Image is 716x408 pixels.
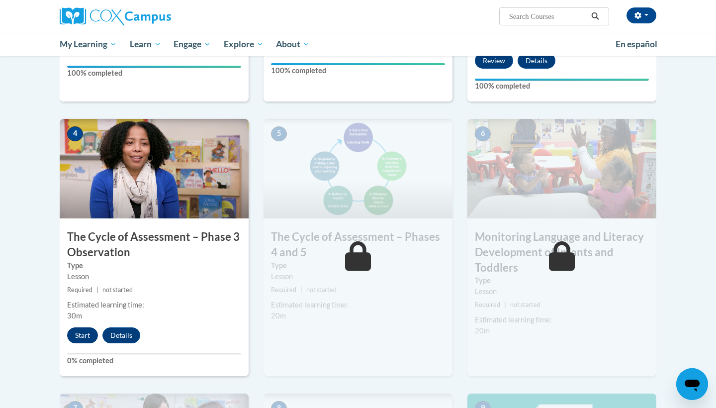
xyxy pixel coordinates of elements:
[167,33,217,56] a: Engage
[271,260,445,271] label: Type
[271,300,445,310] div: Estimated learning time:
[102,286,133,294] span: not started
[510,301,540,308] span: not started
[96,286,98,294] span: |
[609,34,664,55] a: En español
[271,63,445,65] div: Your progress
[67,271,241,282] div: Lesson
[271,65,445,76] label: 100% completed
[475,79,649,81] div: Your progress
[475,286,649,297] div: Lesson
[67,355,241,366] label: 0% completed
[45,33,671,56] div: Main menu
[475,314,649,325] div: Estimated learning time:
[67,126,83,141] span: 4
[616,39,657,49] span: En español
[467,119,656,218] img: Course Image
[626,7,656,23] button: Account Settings
[67,311,82,320] span: 30m
[504,301,506,308] span: |
[53,33,123,56] a: My Learning
[217,33,270,56] a: Explore
[518,53,555,69] button: Details
[475,53,513,69] button: Review
[467,229,656,275] h3: Monitoring Language and Literacy Development of Infants and Toddlers
[102,327,140,343] button: Details
[306,286,337,294] span: not started
[475,81,649,92] label: 100% completed
[264,229,452,260] h3: The Cycle of Assessment – Phases 4 and 5
[271,271,445,282] div: Lesson
[60,7,249,25] a: Cox Campus
[67,260,241,271] label: Type
[271,126,287,141] span: 5
[475,326,490,335] span: 20m
[676,368,708,400] iframe: Button to launch messaging window
[508,10,588,22] input: Search Courses
[60,38,117,50] span: My Learning
[276,38,310,50] span: About
[67,300,241,310] div: Estimated learning time:
[67,66,241,68] div: Your progress
[123,33,168,56] a: Learn
[264,119,452,218] img: Course Image
[588,10,603,22] button: Search
[67,327,98,343] button: Start
[67,286,92,294] span: Required
[67,68,241,79] label: 100% completed
[475,126,491,141] span: 6
[270,33,317,56] a: About
[271,286,296,294] span: Required
[60,119,249,218] img: Course Image
[60,7,171,25] img: Cox Campus
[300,286,302,294] span: |
[60,229,249,260] h3: The Cycle of Assessment – Phase 3 Observation
[174,38,211,50] span: Engage
[130,38,161,50] span: Learn
[475,275,649,286] label: Type
[224,38,264,50] span: Explore
[475,301,500,308] span: Required
[271,311,286,320] span: 20m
